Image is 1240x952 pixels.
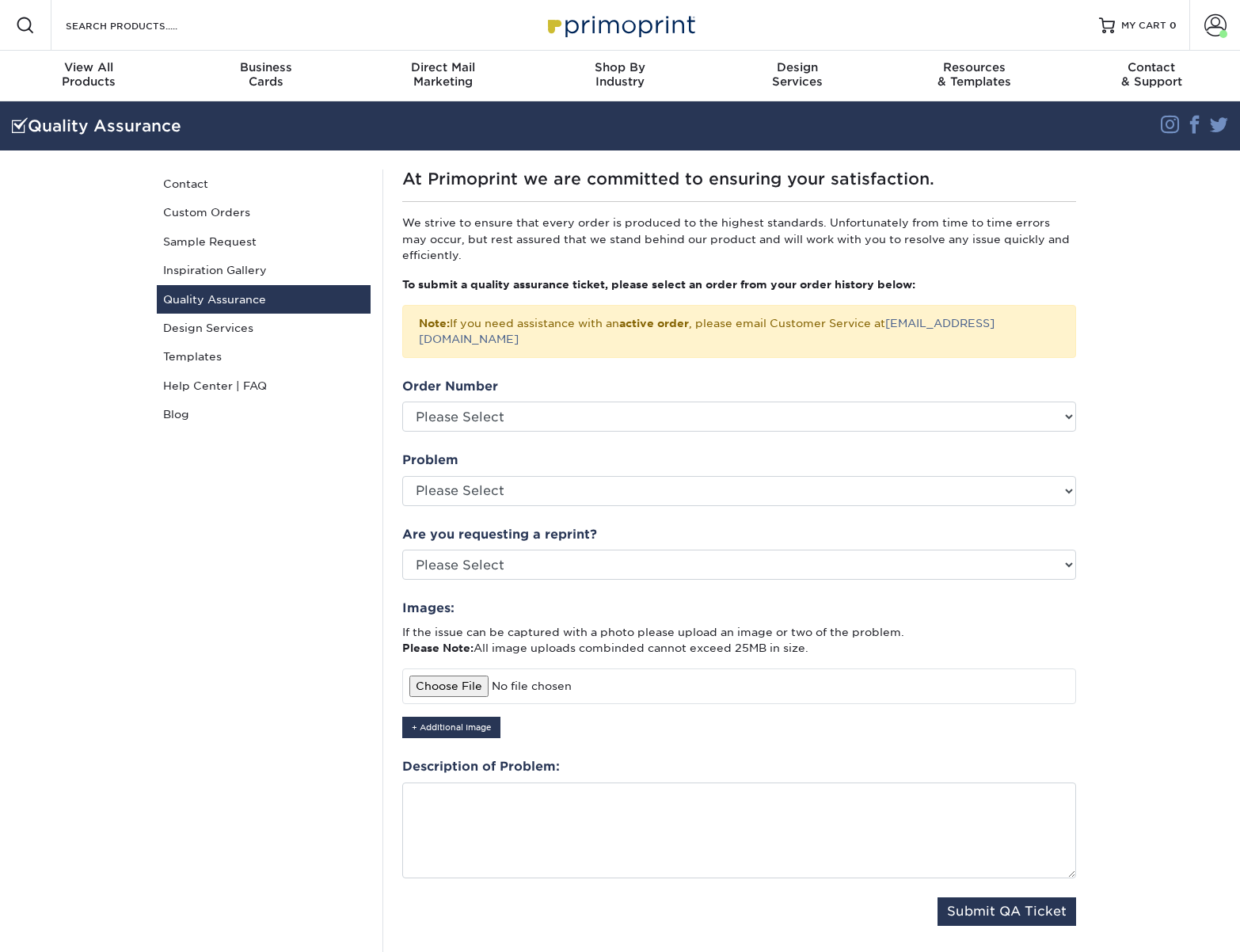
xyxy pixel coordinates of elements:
[541,8,699,42] img: Primoprint
[402,527,597,542] strong: Are you requesting a reprint?
[1121,19,1166,32] span: MY CART
[402,305,1076,358] div: If you need assistance with an , please email Customer Service at
[886,60,1063,74] span: Resources
[177,60,355,74] span: Business
[402,215,1076,263] p: We strive to ensure that every order is produced to the highest standards. Unfortunately from tim...
[886,51,1063,101] a: Resources& Templates
[1063,51,1240,101] a: Contact& Support
[157,285,371,314] a: Quality Assurance
[157,400,371,428] a: Blog
[402,717,500,738] button: + Additional Image
[354,60,531,89] div: Marketing
[531,51,709,101] a: Shop ByIndustry
[157,256,371,284] a: Inspiration Gallery
[157,227,371,256] a: Sample Request
[402,452,458,467] strong: Problem
[402,169,1076,188] h1: At Primoprint we are committed to ensuring your satisfaction.
[157,198,371,227] a: Custom Orders
[709,60,886,74] span: Design
[531,60,709,74] span: Shop By
[64,16,219,35] input: SEARCH PRODUCTS.....
[157,169,371,198] a: Contact
[709,60,886,89] div: Services
[354,51,531,101] a: Direct MailMarketing
[402,379,498,394] strong: Order Number
[1170,20,1177,31] span: 0
[177,60,355,89] div: Cards
[177,51,355,101] a: BusinessCards
[157,342,371,371] a: Templates
[886,60,1063,89] div: & Templates
[402,624,1076,657] p: If the issue can be captured with a photo please upload an image or two of the problem. All image...
[1063,60,1240,74] span: Contact
[938,897,1076,926] button: Submit QA Ticket
[419,317,450,329] strong: Note:
[402,759,560,774] strong: Description of Problem:
[157,371,371,400] a: Help Center | FAQ
[157,314,371,342] a: Design Services
[402,642,474,654] strong: Please Note:
[531,60,709,89] div: Industry
[619,317,689,329] b: active order
[402,600,455,615] strong: Images:
[709,51,886,101] a: DesignServices
[1063,60,1240,89] div: & Support
[354,60,531,74] span: Direct Mail
[402,278,915,291] strong: To submit a quality assurance ticket, please select an order from your order history below:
